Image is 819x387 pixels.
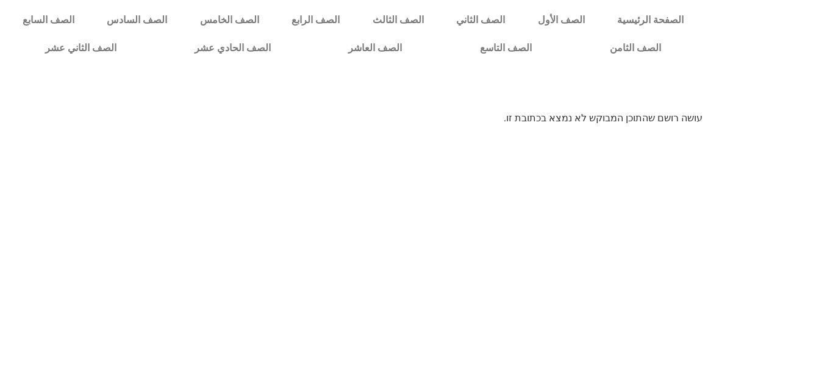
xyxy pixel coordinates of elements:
a: الصف السابع [6,6,90,34]
a: الصف الثالث [356,6,440,34]
a: الصف الثامن [571,34,700,62]
a: الصف السادس [91,6,184,34]
a: الصفحة الرئيسية [601,6,699,34]
a: الصف الرابع [275,6,356,34]
a: الصف الحادي عشر [156,34,310,62]
a: الصف الثاني عشر [6,34,156,62]
a: الصف التاسع [441,34,571,62]
a: الصف الخامس [184,6,275,34]
a: الصف الأول [521,6,601,34]
a: الصف الثاني [440,6,521,34]
a: الصف العاشر [309,34,441,62]
p: עושה רושם שהתוכן המבוקש לא נמצא בכתובת זו. [117,111,703,126]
